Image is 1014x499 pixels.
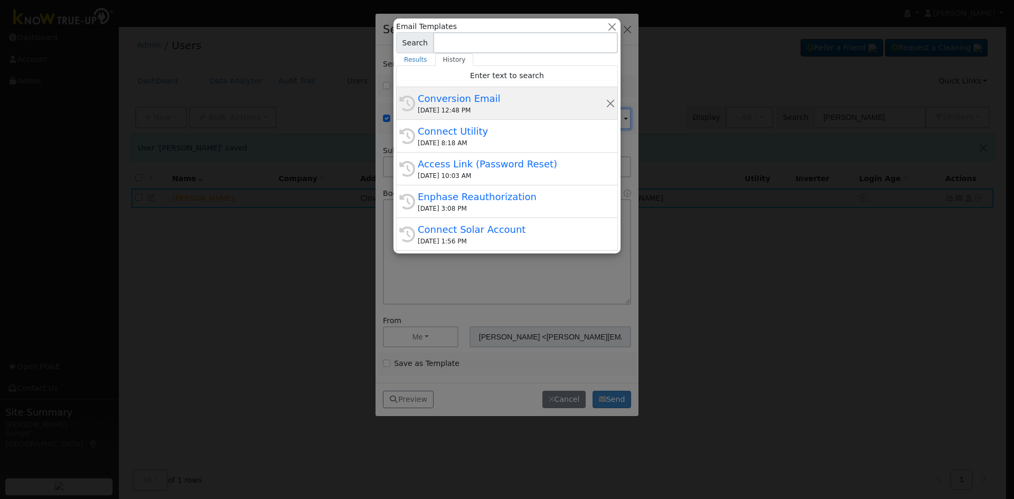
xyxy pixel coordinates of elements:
span: Enter text to search [470,71,544,80]
a: History [435,53,474,66]
i: History [399,96,415,111]
div: Connect Solar Account [418,222,606,237]
i: History [399,161,415,177]
div: Conversion Email [418,91,606,106]
button: Remove this history [606,98,616,109]
div: Connect Utility [418,124,606,138]
div: Enphase Reauthorization [418,190,606,204]
span: Search [396,32,434,53]
div: Access Link (Password Reset) [418,157,606,171]
div: [DATE] 10:03 AM [418,171,606,181]
div: [DATE] 8:18 AM [418,138,606,148]
a: Results [396,53,435,66]
i: History [399,128,415,144]
div: [DATE] 12:48 PM [418,106,606,115]
div: [DATE] 1:56 PM [418,237,606,246]
div: [DATE] 3:08 PM [418,204,606,213]
i: History [399,194,415,210]
i: History [399,227,415,242]
span: Email Templates [396,21,457,32]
